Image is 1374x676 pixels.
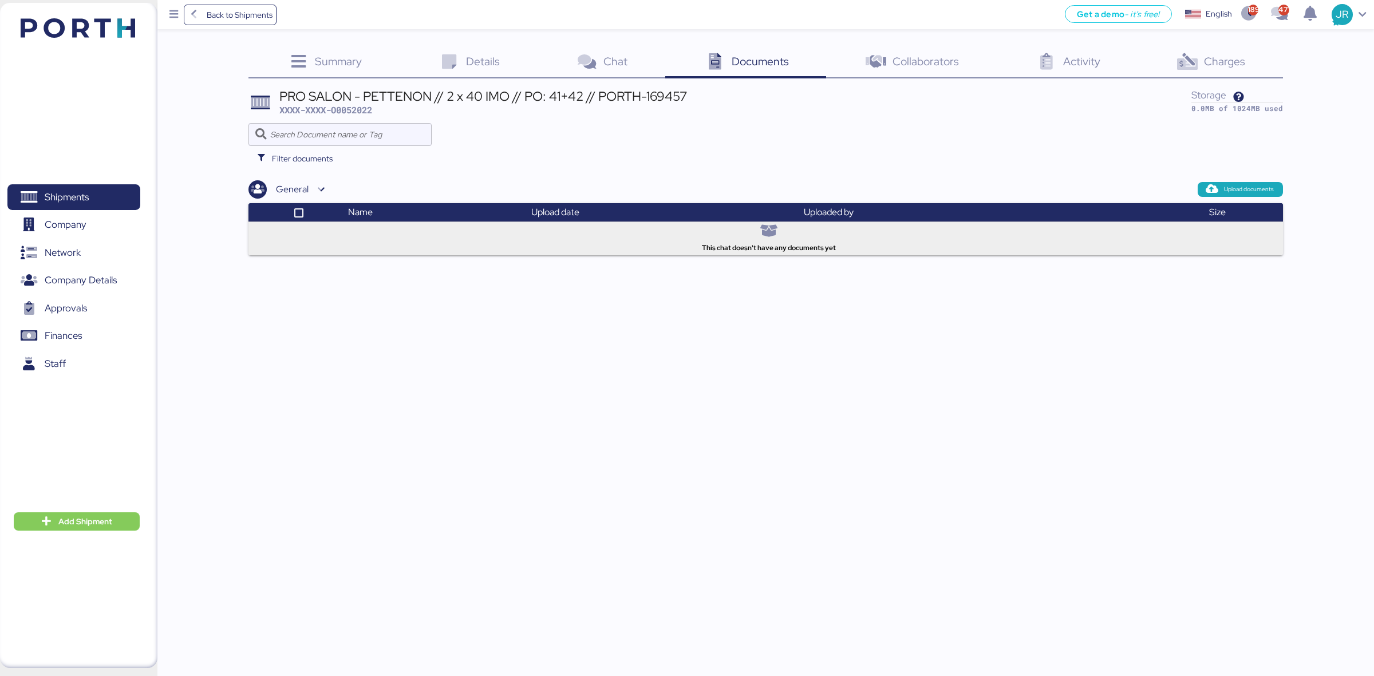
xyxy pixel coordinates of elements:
span: Filter documents [272,152,333,165]
button: Add Shipment [14,512,140,531]
span: Shipments [45,189,89,205]
span: Collaborators [893,54,959,69]
span: Details [466,54,500,69]
span: Staff [45,355,66,372]
input: Search Document name or Tag [270,123,425,146]
div: 0.0MB of 1024MB used [1191,103,1283,114]
a: Staff [7,350,140,377]
span: Storage [1191,88,1226,101]
div: PRO SALON - PETTENON // 2 x 40 IMO // PO: 41+42 // PORTH-169457 [279,90,687,102]
span: Size [1209,206,1226,218]
span: This chat doesn't have any documents yet [702,243,836,253]
a: Back to Shipments [184,5,277,25]
span: Upload documents [1224,184,1274,195]
a: Finances [7,323,140,349]
span: Network [45,244,81,261]
span: Company [45,216,86,233]
span: Name [348,206,373,218]
a: Approvals [7,295,140,321]
div: English [1206,8,1232,20]
span: Documents [732,54,789,69]
div: General [276,183,309,196]
span: JR [1336,7,1348,22]
span: Summary [315,54,362,69]
span: Chat [603,54,627,69]
a: Company [7,212,140,238]
span: Back to Shipments [207,8,273,22]
span: Charges [1204,54,1245,69]
a: Network [7,240,140,266]
a: Company Details [7,267,140,294]
span: XXXX-XXXX-O0052022 [279,104,372,116]
span: Add Shipment [58,515,112,528]
span: Company Details [45,272,117,288]
span: Activity [1063,54,1100,69]
a: Shipments [7,184,140,211]
button: Menu [164,5,184,25]
button: Filter documents [248,148,342,169]
span: Upload date [531,206,579,218]
span: Finances [45,327,82,344]
button: Upload documents [1198,182,1283,197]
span: Uploaded by [804,206,854,218]
span: Approvals [45,300,87,317]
